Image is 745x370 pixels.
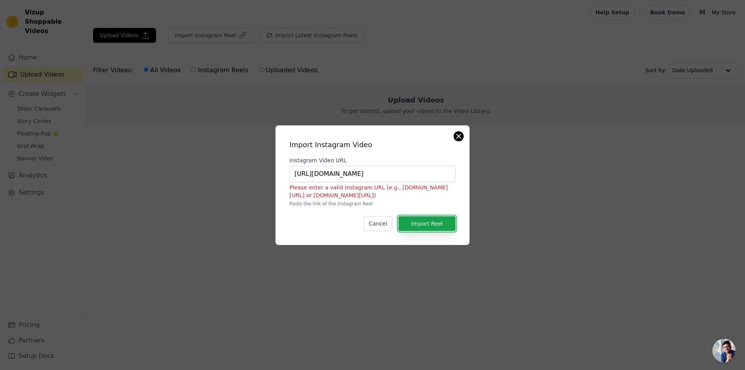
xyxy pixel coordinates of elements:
[289,166,456,182] input: https://www.instagram.com/reel/ABC123/
[398,216,456,231] button: Import Reel
[289,156,456,164] label: Instagram Video URL
[364,216,392,231] button: Cancel
[289,184,456,199] p: Please enter a valid Instagram URL (e.g., [DOMAIN_NAME][URL] or [DOMAIN_NAME][URL])
[454,132,463,141] button: Close modal
[712,339,736,362] a: Chat megnyitása
[289,139,456,150] h2: Import Instagram Video
[289,201,456,207] p: Paste the link of the Instagram Reel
